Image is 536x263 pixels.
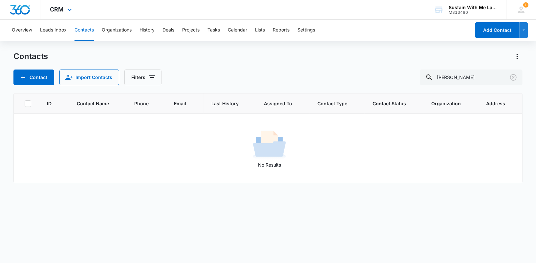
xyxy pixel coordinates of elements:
span: Last History [211,100,239,107]
button: Add Contact [13,70,54,85]
button: Leads Inbox [40,20,67,41]
button: Projects [182,20,200,41]
div: account name [449,5,497,10]
button: Deals [162,20,174,41]
span: ID [47,100,52,107]
span: Contact Type [317,100,347,107]
span: 1 [523,2,528,8]
button: Add Contact [475,22,520,38]
button: Reports [273,20,289,41]
span: Phone [134,100,149,107]
button: Import Contacts [59,70,119,85]
button: Filters [124,70,161,85]
span: Email [174,100,186,107]
span: Address [486,100,505,107]
button: Clear [508,72,519,83]
span: Organization [431,100,461,107]
img: No Results [253,129,286,161]
button: Organizations [102,20,132,41]
button: Actions [512,51,523,62]
button: Settings [297,20,315,41]
div: account id [449,10,497,15]
span: Contact Status [373,100,406,107]
button: Contacts [75,20,94,41]
input: Search Contacts [420,70,523,85]
button: History [139,20,155,41]
span: CRM [50,6,64,13]
span: Assigned To [264,100,292,107]
span: Contact Name [77,100,109,107]
button: Lists [255,20,265,41]
p: No Results [14,161,525,168]
button: Tasks [207,20,220,41]
button: Overview [12,20,32,41]
h1: Contacts [13,51,48,61]
button: Calendar [228,20,247,41]
div: notifications count [523,2,528,8]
